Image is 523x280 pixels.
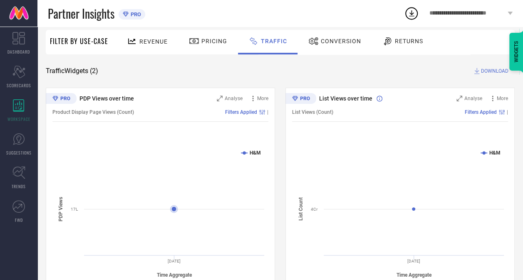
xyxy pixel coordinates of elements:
tspan: List Count [298,197,304,221]
span: Filters Applied [465,109,497,115]
span: Returns [395,38,423,44]
span: Product Display Page Views (Count) [52,109,134,115]
text: [DATE] [168,259,181,263]
span: More [497,96,508,101]
tspan: PDP Views [58,196,64,221]
span: WORKSPACE [7,116,30,122]
span: Traffic [261,38,287,44]
span: DASHBOARD [7,49,30,55]
div: Premium [46,93,77,106]
text: 17L [71,207,78,211]
text: H&M [489,150,501,156]
span: PRO [129,11,141,17]
span: List Views over time [319,95,372,102]
span: SCORECARDS [7,82,31,88]
tspan: Time Aggregate [397,272,432,278]
svg: Zoom [456,96,462,101]
span: PDP Views over time [79,95,134,102]
span: | [507,109,508,115]
span: Revenue [139,38,168,45]
span: SUGGESTIONS [6,150,32,156]
span: Conversion [321,38,361,44]
span: | [267,109,268,115]
span: Filters Applied [225,109,257,115]
span: Partner Insights [48,5,114,22]
span: FWD [15,217,23,223]
span: Traffic Widgets ( 2 ) [46,67,98,75]
span: More [257,96,268,101]
text: H&M [250,150,261,156]
div: Premium [285,93,316,106]
text: 4Cr [311,207,318,211]
span: TRENDS [12,183,26,189]
span: Pricing [201,38,227,44]
span: DOWNLOAD [481,67,508,75]
div: Open download list [404,6,419,21]
span: Analyse [464,96,482,101]
span: List Views (Count) [292,109,333,115]
span: Analyse [225,96,243,101]
svg: Zoom [217,96,223,101]
tspan: Time Aggregate [157,272,192,278]
text: [DATE] [407,259,420,263]
span: Filter By Use-Case [50,36,108,46]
